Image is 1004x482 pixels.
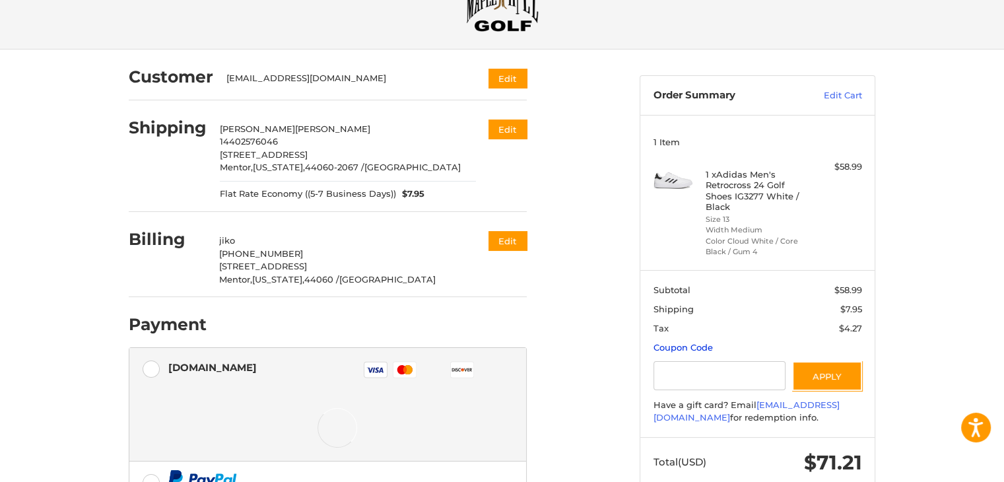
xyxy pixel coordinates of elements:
[804,450,862,475] span: $71.21
[706,169,807,212] h4: 1 x Adidas Men's Retrocross 24 Golf Shoes IG3277 White / Black
[219,274,252,285] span: Mentor,
[305,162,364,172] span: 44060-2067 /
[129,314,207,335] h2: Payment
[220,136,278,147] span: 14402576046
[224,235,235,246] span: ko
[396,188,425,201] span: $7.95
[226,72,463,85] div: [EMAIL_ADDRESS][DOMAIN_NAME]
[706,224,807,236] li: Width Medium
[129,118,207,138] h2: Shipping
[840,304,862,314] span: $7.95
[653,137,862,147] h3: 1 Item
[219,248,303,259] span: [PHONE_NUMBER]
[706,214,807,225] li: Size 13
[653,361,786,391] input: Gift Certificate or Coupon Code
[253,162,305,172] span: [US_STATE],
[295,123,370,134] span: [PERSON_NAME]
[219,235,224,246] span: ji
[220,162,253,172] span: Mentor,
[304,274,339,285] span: 44060 /
[653,456,706,468] span: Total (USD)
[792,361,862,391] button: Apply
[653,304,694,314] span: Shipping
[220,123,295,134] span: [PERSON_NAME]
[834,285,862,295] span: $58.99
[339,274,436,285] span: [GEOGRAPHIC_DATA]
[129,67,213,87] h2: Customer
[653,89,795,102] h3: Order Summary
[653,323,669,333] span: Tax
[488,120,527,139] button: Edit
[168,357,257,378] div: [DOMAIN_NAME]
[488,69,527,88] button: Edit
[653,399,862,425] div: Have a gift card? Email for redemption info.
[653,285,690,295] span: Subtotal
[810,160,862,174] div: $58.99
[129,229,206,250] h2: Billing
[220,149,308,160] span: [STREET_ADDRESS]
[488,231,527,250] button: Edit
[706,236,807,258] li: Color Cloud White / Core Black / Gum 4
[653,342,713,353] a: Coupon Code
[364,162,461,172] span: [GEOGRAPHIC_DATA]
[219,261,307,271] span: [STREET_ADDRESS]
[220,188,396,201] span: Flat Rate Economy ((5-7 Business Days))
[839,323,862,333] span: $4.27
[795,89,862,102] a: Edit Cart
[252,274,304,285] span: [US_STATE],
